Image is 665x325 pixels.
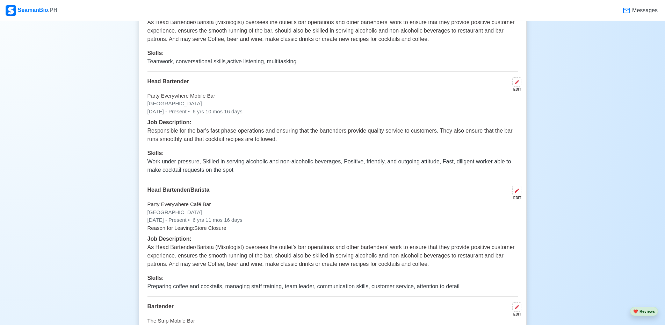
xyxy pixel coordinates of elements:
[633,309,638,313] span: heart
[188,217,190,223] span: •
[48,7,58,13] span: .PH
[188,108,190,114] span: •
[147,302,174,317] p: Bartender
[630,307,658,316] button: heartReviews
[6,5,57,16] div: SeamanBio
[509,312,521,317] div: EDIT
[147,216,518,224] p: [DATE] - Present
[147,236,191,242] b: Job Description:
[147,157,518,174] p: Work under pressure, Skilled in serving alcoholic and non-alcoholic beverages, Positive, friendly...
[147,150,164,156] b: Skills:
[147,209,518,217] p: [GEOGRAPHIC_DATA]
[147,108,518,116] p: [DATE] - Present
[147,200,518,209] p: Party Everywhere Café Bar
[631,6,658,15] span: Messages
[191,108,243,114] span: 6 yrs 10 mos 16 days
[147,57,518,66] p: Teamwork, conversational skills,active listening, multitasking
[191,217,243,223] span: 6 yrs 11 mos 16 days
[509,87,521,92] div: EDIT
[147,77,189,92] p: Head Bartender
[147,275,164,281] b: Skills:
[147,18,518,43] p: As Head Bartender/Barista (Mixologist) oversees the outlet's bar operations and other bartenders'...
[147,92,518,100] p: Party Everywhere Mobile Bar
[147,243,518,268] p: As Head Bartender/Barista (Mixologist) oversees the outlet's bar operations and other bartenders'...
[147,100,518,108] p: [GEOGRAPHIC_DATA]
[147,317,518,325] p: The Strip Mobile Bar
[147,127,518,143] p: Responsible for the bar's fast phase operations and ensuring that the bartenders provide quality ...
[147,119,191,125] b: Job Description:
[147,186,210,200] p: Head Bartender/Barista
[509,195,521,200] div: EDIT
[147,50,164,56] b: Skills:
[6,5,16,16] img: Logo
[147,282,518,291] p: Preparing coffee and cocktails, managing staff training, team leader, communication skills, custo...
[147,224,518,232] p: Reason for Leaving: Store Closure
